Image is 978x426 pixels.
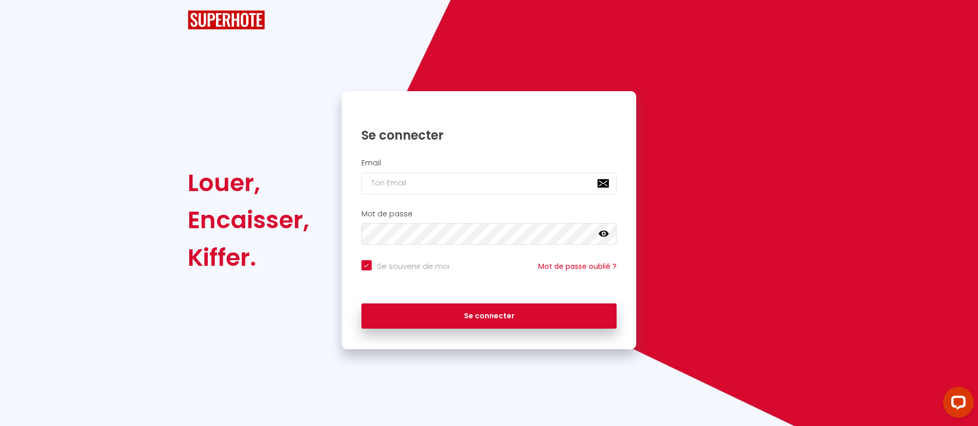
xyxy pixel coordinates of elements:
div: Encaisser, [188,201,309,238]
img: SuperHote logo [188,10,265,29]
div: Louer, [188,164,309,201]
input: Ton Email [361,173,617,194]
h2: Email [361,159,617,167]
div: Kiffer. [188,239,309,276]
h2: Mot de passe [361,210,617,218]
a: Mot de passe oublié ? [538,261,617,271]
iframe: LiveChat chat widget [935,383,978,426]
h1: Se connecter [361,127,617,143]
button: Se connecter [361,303,617,329]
